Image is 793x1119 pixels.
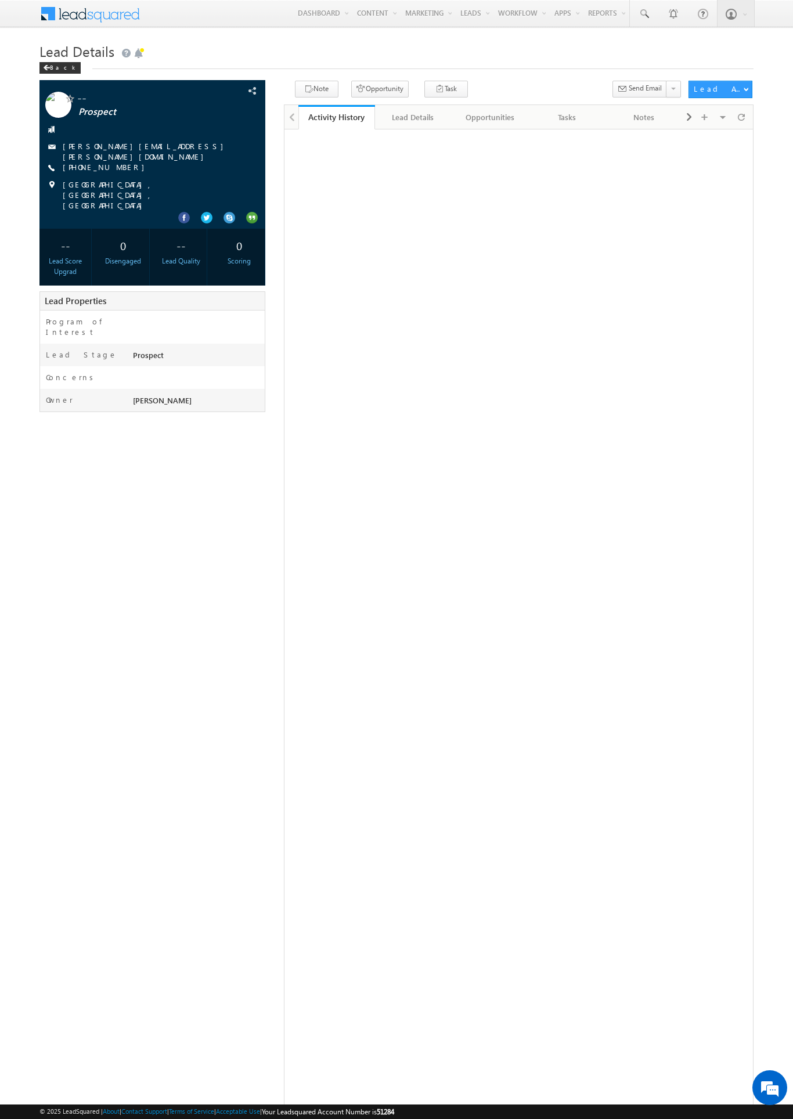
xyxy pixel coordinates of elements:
[615,110,672,124] div: Notes
[133,395,192,405] span: [PERSON_NAME]
[45,295,106,306] span: Lead Properties
[216,1107,260,1115] a: Acceptable Use
[77,92,217,103] span: --
[538,110,595,124] div: Tasks
[63,179,244,211] span: [GEOGRAPHIC_DATA], [GEOGRAPHIC_DATA], [GEOGRAPHIC_DATA]
[46,316,121,337] label: Program of Interest
[39,62,86,71] a: Back
[351,81,409,98] button: Opportunity
[452,105,529,129] a: Opportunities
[298,105,375,129] a: Activity History
[130,349,265,366] div: Prospect
[39,1106,394,1117] span: © 2025 LeadSquared | | | | |
[295,81,338,98] button: Note
[45,92,71,122] img: Profile photo
[103,1107,120,1115] a: About
[42,234,88,256] div: --
[169,1107,214,1115] a: Terms of Service
[39,62,81,74] div: Back
[216,256,262,266] div: Scoring
[46,349,117,360] label: Lead Stage
[121,1107,167,1115] a: Contact Support
[158,256,204,266] div: Lead Quality
[158,234,204,256] div: --
[42,256,88,277] div: Lead Score Upgrad
[694,84,743,94] div: Lead Actions
[100,234,146,256] div: 0
[377,1107,394,1116] span: 51284
[424,81,468,98] button: Task
[100,256,146,266] div: Disengaged
[39,42,114,60] span: Lead Details
[78,106,218,118] span: Prospect
[629,83,662,93] span: Send Email
[375,105,452,129] a: Lead Details
[63,141,229,161] a: [PERSON_NAME][EMAIL_ADDRESS][PERSON_NAME][DOMAIN_NAME]
[262,1107,394,1116] span: Your Leadsquared Account Number is
[529,105,605,129] a: Tasks
[462,110,518,124] div: Opportunities
[46,395,73,405] label: Owner
[612,81,667,98] button: Send Email
[63,162,150,174] span: [PHONE_NUMBER]
[689,81,752,98] button: Lead Actions
[216,234,262,256] div: 0
[46,372,98,382] label: Concerns
[307,111,366,122] div: Activity History
[384,110,441,124] div: Lead Details
[605,105,682,129] a: Notes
